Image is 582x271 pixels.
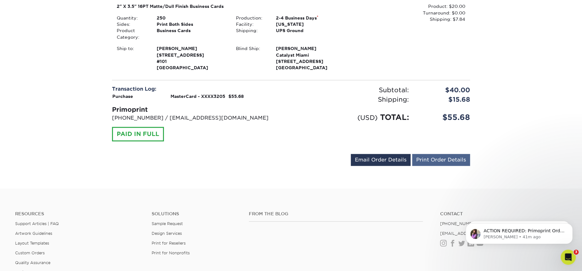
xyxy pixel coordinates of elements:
div: Business Cards [152,27,231,40]
strong: [GEOGRAPHIC_DATA] [156,45,227,70]
a: [EMAIL_ADDRESS][DOMAIN_NAME] [440,231,515,236]
div: 250 [152,15,231,21]
div: UPS Ground [271,27,351,34]
div: Product: $20.00 Turnaround: $0.00 Shipping: $7.84 [351,3,465,22]
strong: MasterCard - XXXX3205 [171,94,225,99]
div: 2-4 Business Days [271,15,351,21]
a: Print for Nonprofits [152,251,190,255]
div: PAID IN FULL [112,127,164,141]
div: 2" X 3.5" 16PT Matte/Dull Finish Business Cards [117,3,346,9]
div: [US_STATE] [271,21,351,27]
div: Transaction Log: [112,85,286,93]
iframe: Intercom notifications message [456,210,582,254]
h4: Resources [15,211,142,217]
span: [PERSON_NAME] [276,45,346,52]
span: [STREET_ADDRESS] [156,52,227,58]
div: $15.68 [413,95,475,104]
a: Sample Request [152,221,183,226]
span: 3 [574,250,579,255]
strong: [GEOGRAPHIC_DATA] [276,45,346,70]
a: Print Order Details [412,154,470,166]
div: Print Both Sides [152,21,231,27]
a: [PHONE_NUMBER] [440,221,479,226]
small: (USD) [357,114,377,121]
div: Product Category: [112,27,152,40]
div: $55.68 [413,112,475,123]
strong: $55.68 [228,94,244,99]
div: Facility: [231,21,271,27]
span: [PERSON_NAME] [156,45,227,52]
div: Shipping: [231,27,271,34]
span: Catalyst Miami [276,52,346,58]
a: Layout Templates [15,241,49,246]
span: TOTAL: [380,113,409,122]
div: Primoprint [112,105,286,114]
span: [STREET_ADDRESS] [276,58,346,65]
a: Support Articles | FAQ [15,221,59,226]
iframe: Intercom live chat [561,250,576,265]
div: $40.00 [413,85,475,95]
div: Shipping: [291,95,413,104]
div: Subtotal: [291,85,413,95]
strong: Purchase [112,94,133,99]
div: Blind Ship: [231,45,271,71]
a: Design Services [152,231,182,236]
h4: Solutions [152,211,240,217]
a: Print for Resellers [152,241,186,246]
div: Ship to: [112,45,152,71]
p: Message from Erica, sent 41m ago [27,24,109,30]
div: Quantity: [112,15,152,21]
span: #101 [156,58,227,65]
a: Artwork Guidelines [15,231,52,236]
div: Production: [231,15,271,21]
a: Email Order Details [351,154,411,166]
span: ACTION REQUIRED: Primoprint Order 25930-41216-78593 Thank you for placing your print order with P... [27,18,108,161]
p: [PHONE_NUMBER] / [EMAIL_ADDRESS][DOMAIN_NAME] [112,114,286,122]
div: Sides: [112,21,152,27]
a: Contact [440,211,567,217]
h4: From the Blog [249,211,423,217]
